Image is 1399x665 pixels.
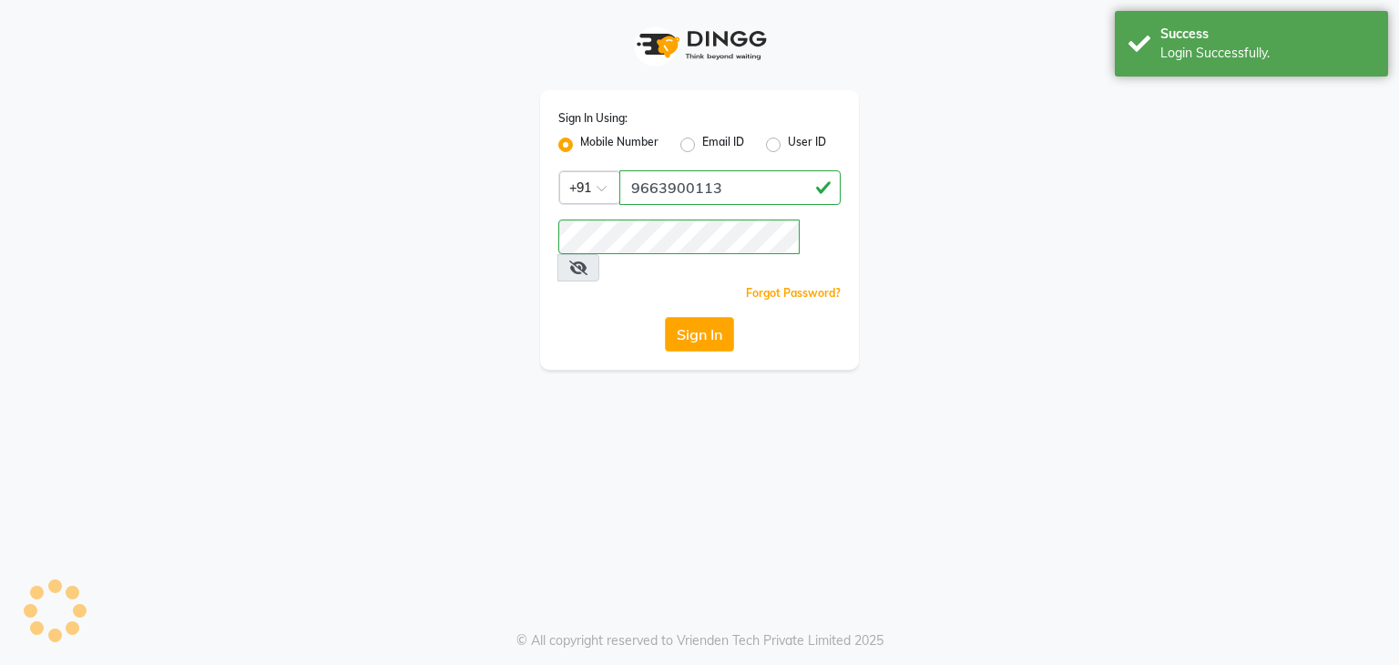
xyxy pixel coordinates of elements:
[746,286,841,300] a: Forgot Password?
[619,170,841,205] input: Username
[627,18,772,72] img: logo1.svg
[580,134,659,156] label: Mobile Number
[702,134,744,156] label: Email ID
[558,220,800,254] input: Username
[558,110,628,127] label: Sign In Using:
[665,317,734,352] button: Sign In
[788,134,826,156] label: User ID
[1160,44,1374,63] div: Login Successfully.
[1160,25,1374,44] div: Success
